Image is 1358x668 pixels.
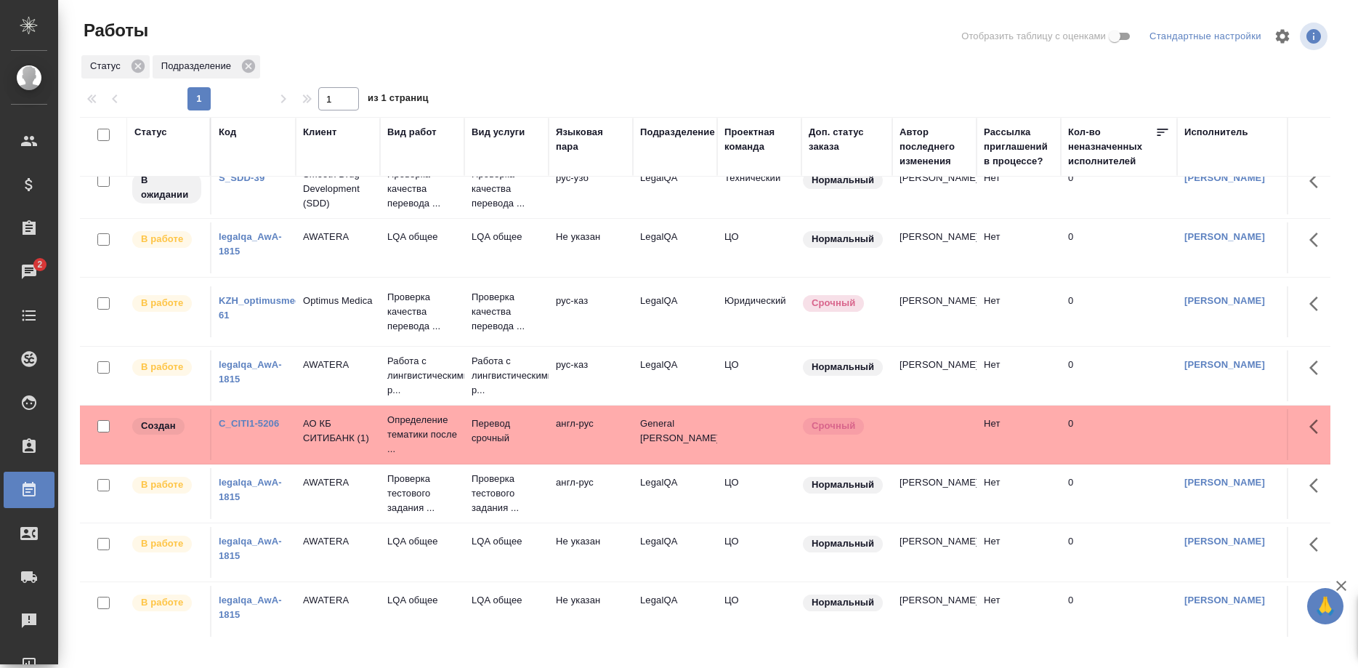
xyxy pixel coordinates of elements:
[141,296,183,310] p: В работе
[219,125,236,140] div: Код
[1184,295,1265,306] a: [PERSON_NAME]
[977,409,1061,460] td: Нет
[1061,222,1177,273] td: 0
[549,409,633,460] td: англ-рус
[90,59,126,73] p: Статус
[1184,536,1265,547] a: [PERSON_NAME]
[633,527,717,578] td: LegalQA
[1265,19,1300,54] span: Настроить таблицу
[812,173,874,188] p: Нормальный
[977,586,1061,637] td: Нет
[472,167,541,211] p: Проверка качества перевода ...
[717,286,801,337] td: Юридический
[549,350,633,401] td: рус-каз
[131,171,203,205] div: Исполнитель назначен, приступать к работе пока рано
[633,222,717,273] td: LegalQA
[219,359,282,385] a: legalqa_AwA-1815
[141,173,193,202] p: В ожидании
[549,164,633,214] td: рус-узб
[387,534,457,549] p: LQA общее
[1301,286,1335,321] button: Здесь прячутся важные кнопки
[387,230,457,244] p: LQA общее
[81,55,150,79] div: Статус
[1061,286,1177,337] td: 0
[812,360,874,374] p: Нормальный
[977,350,1061,401] td: Нет
[1061,468,1177,519] td: 0
[1184,231,1265,242] a: [PERSON_NAME]
[1061,350,1177,401] td: 0
[812,419,855,433] p: Срочный
[1300,23,1330,50] span: Посмотреть информацию
[549,586,633,637] td: Не указан
[812,595,874,610] p: Нормальный
[303,475,373,490] p: AWATERA
[892,222,977,273] td: [PERSON_NAME]
[1146,25,1265,48] div: split button
[472,125,525,140] div: Вид услуги
[131,230,203,249] div: Исполнитель выполняет работу
[717,527,801,578] td: ЦО
[900,125,969,169] div: Автор последнего изменения
[134,125,167,140] div: Статус
[809,125,885,154] div: Доп. статус заказа
[219,536,282,561] a: legalqa_AwA-1815
[141,419,176,433] p: Создан
[633,350,717,401] td: LegalQA
[141,360,183,374] p: В работе
[633,409,717,460] td: General [PERSON_NAME]
[219,418,279,429] a: C_CITI1-5206
[1061,527,1177,578] td: 0
[141,478,183,492] p: В работе
[1061,164,1177,214] td: 0
[303,417,373,446] p: АО КБ СИТИБАНК (1)
[303,167,373,211] p: Smooth Drug Development (SDD)
[633,286,717,337] td: LegalQA
[892,586,977,637] td: [PERSON_NAME]
[131,358,203,377] div: Исполнитель выполняет работу
[303,294,373,308] p: Optimus Medica
[141,232,183,246] p: В работе
[141,595,183,610] p: В работе
[131,534,203,554] div: Исполнитель выполняет работу
[977,222,1061,273] td: Нет
[1301,409,1335,444] button: Здесь прячутся важные кнопки
[141,536,183,551] p: В работе
[131,294,203,313] div: Исполнитель выполняет работу
[549,527,633,578] td: Не указан
[977,286,1061,337] td: Нет
[472,290,541,334] p: Проверка качества перевода ...
[472,534,541,549] p: LQA общее
[1068,125,1155,169] div: Кол-во неназначенных исполнителей
[977,468,1061,519] td: Нет
[892,350,977,401] td: [PERSON_NAME]
[153,55,260,79] div: Подразделение
[387,125,437,140] div: Вид работ
[633,468,717,519] td: LegalQA
[472,230,541,244] p: LQA общее
[1301,164,1335,198] button: Здесь прячутся важные кнопки
[472,417,541,446] p: Перевод срочный
[472,354,541,398] p: Работа с лингвистическими р...
[303,125,336,140] div: Клиент
[633,164,717,214] td: LegalQA
[640,125,715,140] div: Подразделение
[633,586,717,637] td: LegalQA
[219,172,264,183] a: S_SDD-39
[472,472,541,515] p: Проверка тестового задания ...
[812,232,874,246] p: Нормальный
[472,593,541,608] p: LQA общее
[1301,468,1335,503] button: Здесь прячутся важные кнопки
[717,222,801,273] td: ЦО
[387,290,457,334] p: Проверка качества перевода ...
[812,296,855,310] p: Срочный
[4,254,54,290] a: 2
[717,350,801,401] td: ЦО
[977,527,1061,578] td: Нет
[717,468,801,519] td: ЦО
[1184,172,1265,183] a: [PERSON_NAME]
[549,286,633,337] td: рус-каз
[303,230,373,244] p: AWATERA
[1184,359,1265,370] a: [PERSON_NAME]
[303,358,373,372] p: AWATERA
